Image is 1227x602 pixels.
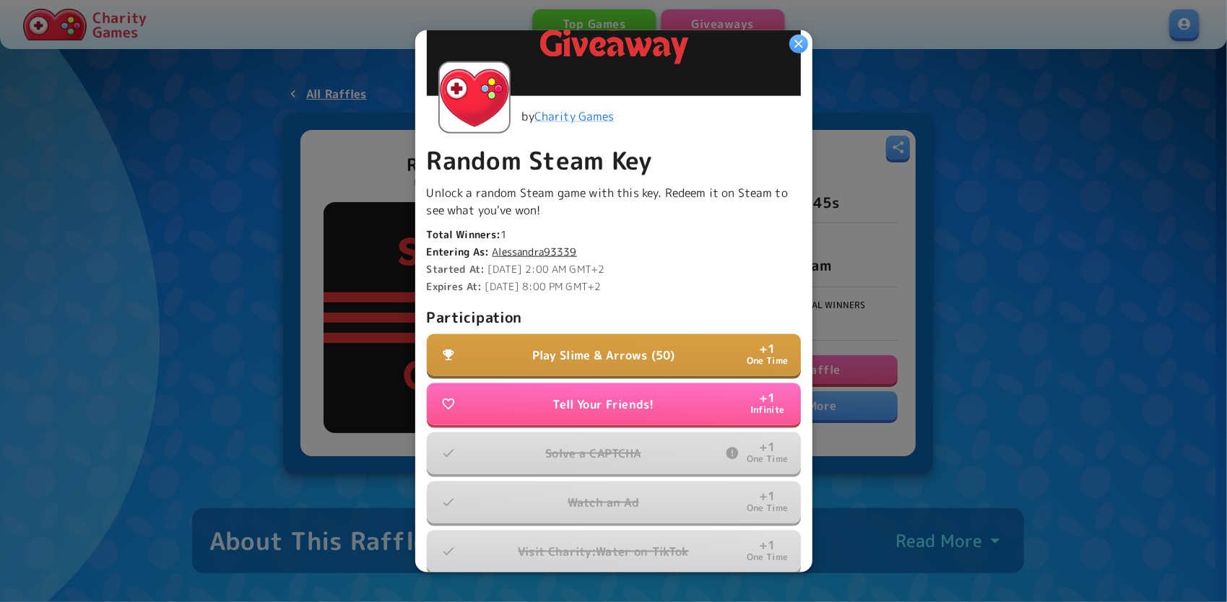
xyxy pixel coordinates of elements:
[427,481,801,523] button: Watch an Ad+1One Time
[747,354,788,368] p: One Time
[427,245,490,258] b: Entering As:
[747,453,788,466] p: One Time
[440,63,509,132] img: Charity Games
[759,490,775,502] p: + 1
[518,543,688,560] p: Visit Charity:Water on TikTok
[759,539,775,551] p: + 1
[427,227,801,242] p: 1
[534,108,615,124] a: Charity Games
[522,108,615,125] p: by
[427,279,482,293] b: Expires At:
[427,185,788,218] span: Unlock a random Steam game with this key. Redeem it on Steam to see what you've won!
[747,551,788,564] p: One Time
[759,343,775,354] p: + 1
[545,445,641,462] p: Solve a CAPTCHA
[750,403,784,417] p: Infinite
[427,262,485,276] b: Started At:
[759,392,775,403] p: + 1
[427,383,801,425] button: Tell Your Friends!+1Infinite
[747,502,788,515] p: One Time
[427,227,501,241] b: Total Winners:
[492,245,576,259] a: Alessandra93339
[553,396,654,413] p: Tell Your Friends!
[427,145,801,175] p: Random Steam Key
[759,441,775,453] p: + 1
[427,262,801,276] p: [DATE] 2:00 AM GMT+2
[427,279,801,294] p: [DATE] 8:00 PM GMT+2
[532,346,675,364] p: Play Slime & Arrows (50)
[427,305,801,328] p: Participation
[568,494,639,511] p: Watch an Ad
[427,432,801,474] button: Solve a CAPTCHA+1One Time
[427,334,801,376] button: Play Slime & Arrows (50)+1One Time
[427,531,801,572] button: Visit Charity:Water on TikTok+1One Time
